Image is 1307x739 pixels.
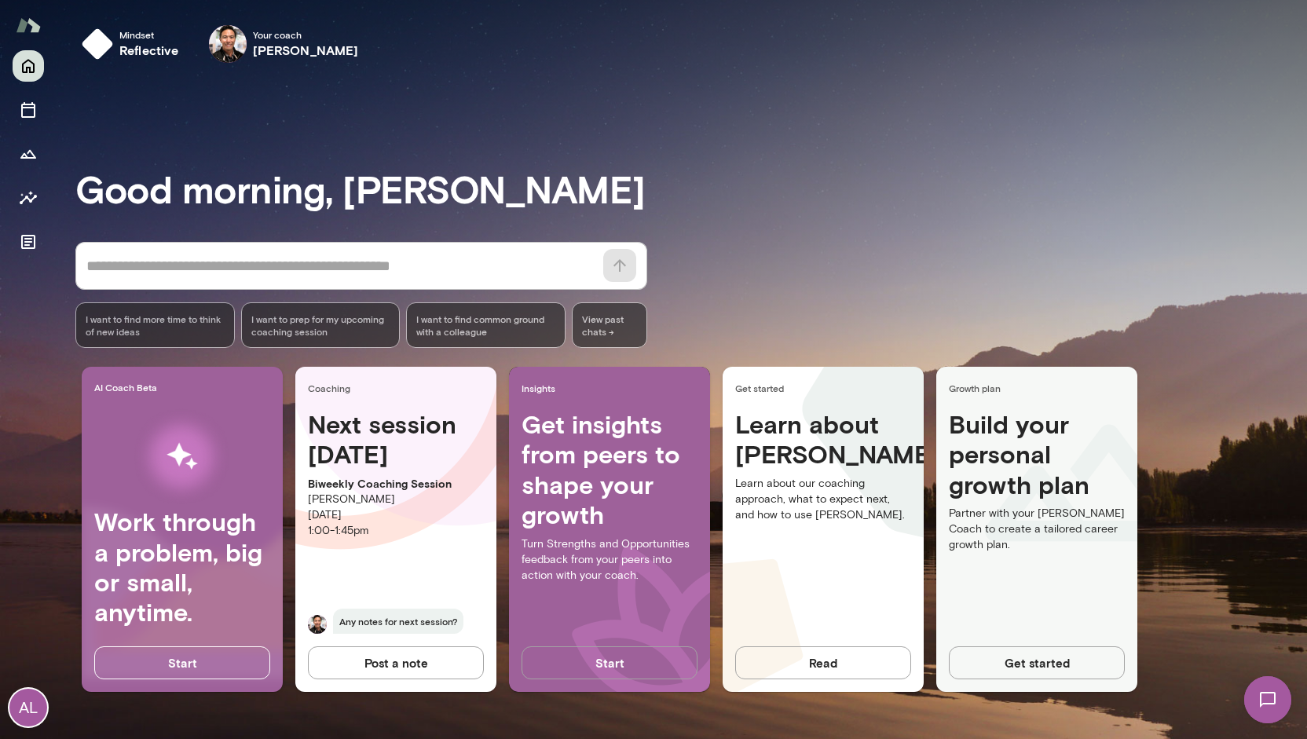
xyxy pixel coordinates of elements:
span: View past chats -> [572,302,647,348]
img: Albert [308,615,327,634]
h4: Learn about [PERSON_NAME] [735,409,911,470]
h6: reflective [119,41,179,60]
div: Albert VillardeYour coach[PERSON_NAME] [198,19,370,69]
p: Biweekly Coaching Session [308,476,484,492]
p: Partner with your [PERSON_NAME] Coach to create a tailored career growth plan. [949,506,1125,553]
div: I want to find common ground with a colleague [406,302,566,348]
h4: Get insights from peers to shape your growth [522,409,697,530]
span: I want to find more time to think of new ideas [86,313,225,338]
p: 1:00 - 1:45pm [308,523,484,539]
button: Post a note [308,646,484,679]
button: Start [94,646,270,679]
button: Mindsetreflective [75,19,192,69]
button: Read [735,646,911,679]
p: Learn about our coaching approach, what to expect next, and how to use [PERSON_NAME]. [735,476,911,523]
button: Sessions [13,94,44,126]
span: Mindset [119,28,179,41]
div: AL [9,689,47,726]
span: Any notes for next session? [333,609,463,634]
button: Insights [13,182,44,214]
span: I want to prep for my upcoming coaching session [251,313,390,338]
p: [DATE] [308,507,484,523]
button: Growth Plan [13,138,44,170]
span: I want to find common ground with a colleague [416,313,555,338]
button: Home [13,50,44,82]
h4: Build your personal growth plan [949,409,1125,506]
div: I want to find more time to think of new ideas [75,302,235,348]
span: Insights [522,382,704,394]
p: Turn Strengths and Opportunities feedback from your peers into action with your coach. [522,536,697,584]
span: Your coach [253,28,359,41]
h6: [PERSON_NAME] [253,41,359,60]
img: Albert Villarde [209,25,247,63]
span: AI Coach Beta [94,381,276,393]
img: Mento [16,10,41,40]
img: AI Workflows [112,407,252,507]
button: Get started [949,646,1125,679]
span: Get started [735,382,917,394]
p: [PERSON_NAME] [308,492,484,507]
h4: Work through a problem, big or small, anytime. [94,507,270,627]
h3: Good morning, [PERSON_NAME] [75,166,1307,210]
span: Coaching [308,382,490,394]
div: I want to prep for my upcoming coaching session [241,302,401,348]
h4: Next session [DATE] [308,409,484,470]
button: Documents [13,226,44,258]
span: Growth plan [949,382,1131,394]
img: mindset [82,28,113,60]
button: Start [522,646,697,679]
